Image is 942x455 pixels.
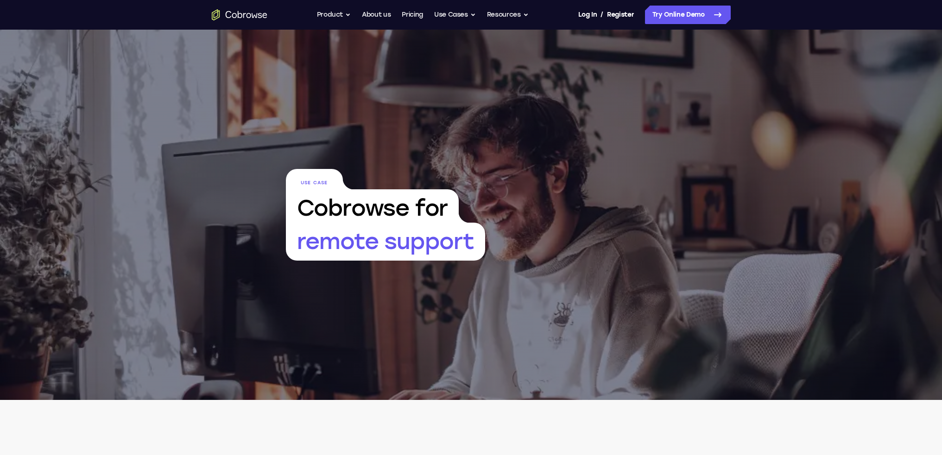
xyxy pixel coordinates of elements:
[362,6,391,24] a: About us
[402,6,423,24] a: Pricing
[487,6,529,24] button: Resources
[212,9,267,20] a: Go to the home page
[286,223,485,261] span: remote support
[286,169,343,189] span: Use Case
[286,189,459,223] span: Cobrowse for
[434,6,476,24] button: Use Cases
[645,6,731,24] a: Try Online Demo
[317,6,351,24] button: Product
[578,6,597,24] a: Log In
[601,9,603,20] span: /
[607,6,634,24] a: Register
